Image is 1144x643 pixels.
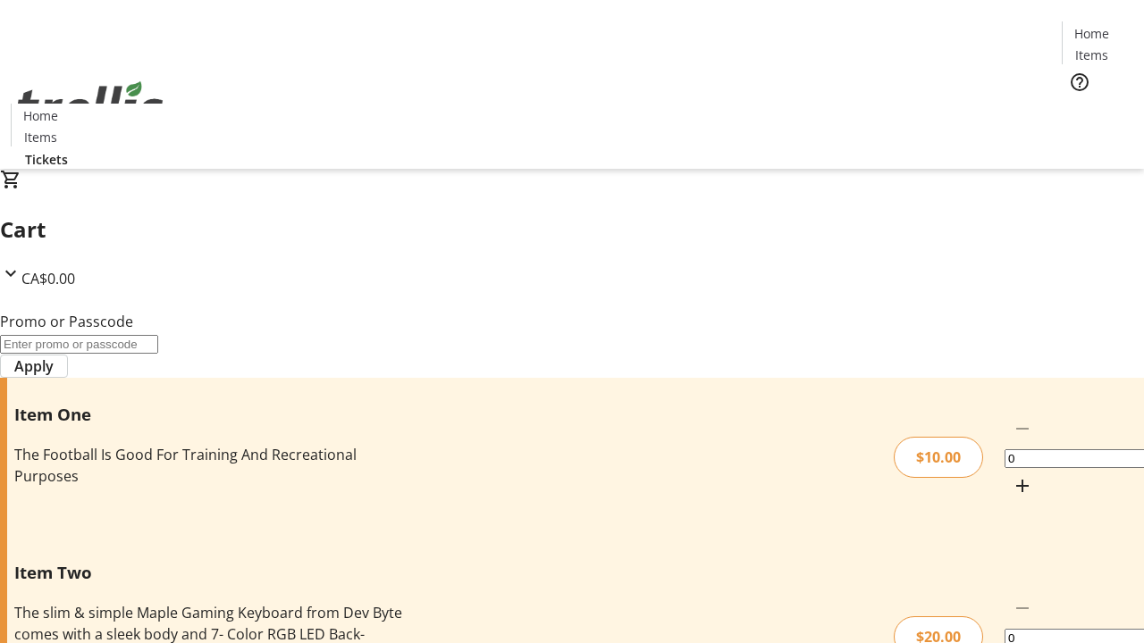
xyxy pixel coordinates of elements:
h3: Item One [14,402,405,427]
a: Home [1063,24,1120,43]
span: Apply [14,355,54,377]
span: Tickets [25,150,68,169]
div: $10.00 [894,437,983,478]
a: Home [12,106,69,125]
img: Orient E2E Organization jilktz4xHa's Logo [11,62,170,151]
a: Items [1063,46,1120,64]
span: Home [23,106,58,125]
a: Tickets [11,150,82,169]
h3: Item Two [14,560,405,585]
span: Tickets [1076,104,1119,122]
span: Items [24,128,57,146]
a: Tickets [1062,104,1133,122]
span: Home [1074,24,1109,43]
span: Items [1075,46,1108,64]
button: Increment by one [1005,468,1040,504]
span: CA$0.00 [21,269,75,288]
button: Help [1062,64,1098,100]
div: The Football Is Good For Training And Recreational Purposes [14,444,405,487]
a: Items [12,128,69,146]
